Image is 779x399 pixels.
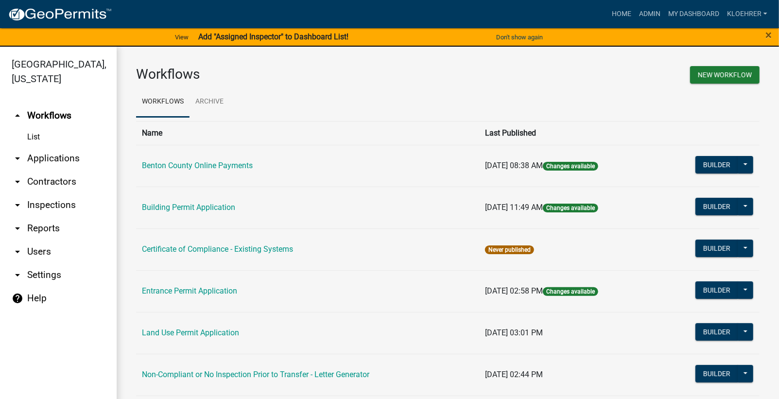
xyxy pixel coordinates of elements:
a: Land Use Permit Application [142,328,239,337]
strong: Add "Assigned Inspector" to Dashboard List! [198,32,348,41]
a: My Dashboard [664,5,723,23]
a: Entrance Permit Application [142,286,237,295]
span: [DATE] 02:44 PM [485,370,543,379]
button: Builder [695,365,738,382]
button: New Workflow [690,66,760,84]
i: arrow_drop_down [12,223,23,234]
h3: Workflows [136,66,441,83]
button: Builder [695,323,738,341]
a: kloehrer [723,5,771,23]
span: Never published [485,245,534,254]
a: Workflows [136,87,190,118]
span: [DATE] 03:01 PM [485,328,543,337]
span: [DATE] 08:38 AM [485,161,543,170]
th: Last Published [479,121,658,145]
i: arrow_drop_down [12,269,23,281]
button: Builder [695,198,738,215]
a: Archive [190,87,229,118]
span: Changes available [543,287,598,296]
i: arrow_drop_down [12,199,23,211]
button: Close [765,29,772,41]
span: Changes available [543,162,598,171]
i: arrow_drop_down [12,153,23,164]
a: Home [608,5,635,23]
span: [DATE] 11:49 AM [485,203,543,212]
a: View [171,29,192,45]
span: [DATE] 02:58 PM [485,286,543,295]
button: Builder [695,156,738,173]
a: Admin [635,5,664,23]
i: arrow_drop_down [12,176,23,188]
a: Benton County Online Payments [142,161,253,170]
i: arrow_drop_down [12,246,23,258]
button: Builder [695,281,738,299]
a: Building Permit Application [142,203,235,212]
th: Name [136,121,479,145]
span: × [765,28,772,42]
span: Changes available [543,204,598,212]
i: help [12,293,23,304]
i: arrow_drop_up [12,110,23,121]
button: Don't show again [492,29,547,45]
button: Builder [695,240,738,257]
a: Non-Compliant or No Inspection Prior to Transfer - Letter Generator [142,370,369,379]
a: Certificate of Compliance - Existing Systems [142,244,293,254]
